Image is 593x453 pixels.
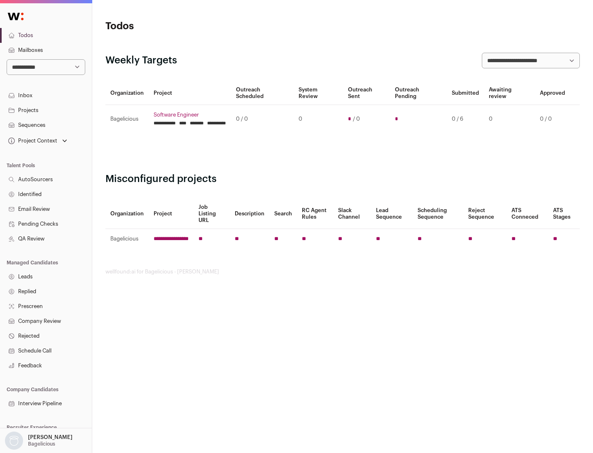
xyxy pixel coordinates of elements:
[7,138,57,144] div: Project Context
[535,105,570,133] td: 0 / 0
[3,432,74,450] button: Open dropdown
[447,105,484,133] td: 0 / 6
[7,135,69,147] button: Open dropdown
[294,82,343,105] th: System Review
[105,82,149,105] th: Organization
[297,199,333,229] th: RC Agent Rules
[390,82,446,105] th: Outreach Pending
[105,229,149,249] td: Bagelicious
[28,441,55,447] p: Bagelicious
[463,199,507,229] th: Reject Sequence
[484,82,535,105] th: Awaiting review
[484,105,535,133] td: 0
[28,434,72,441] p: [PERSON_NAME]
[154,112,226,118] a: Software Engineer
[535,82,570,105] th: Approved
[149,199,194,229] th: Project
[105,20,264,33] h1: Todos
[231,82,294,105] th: Outreach Scheduled
[333,199,371,229] th: Slack Channel
[413,199,463,229] th: Scheduling Sequence
[548,199,580,229] th: ATS Stages
[507,199,548,229] th: ATS Conneced
[269,199,297,229] th: Search
[105,269,580,275] footer: wellfound:ai for Bagelicious - [PERSON_NAME]
[5,432,23,450] img: nopic.png
[149,82,231,105] th: Project
[371,199,413,229] th: Lead Sequence
[105,199,149,229] th: Organization
[353,116,360,122] span: / 0
[105,173,580,186] h2: Misconfigured projects
[343,82,390,105] th: Outreach Sent
[294,105,343,133] td: 0
[105,105,149,133] td: Bagelicious
[105,54,177,67] h2: Weekly Targets
[230,199,269,229] th: Description
[447,82,484,105] th: Submitted
[194,199,230,229] th: Job Listing URL
[3,8,28,25] img: Wellfound
[231,105,294,133] td: 0 / 0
